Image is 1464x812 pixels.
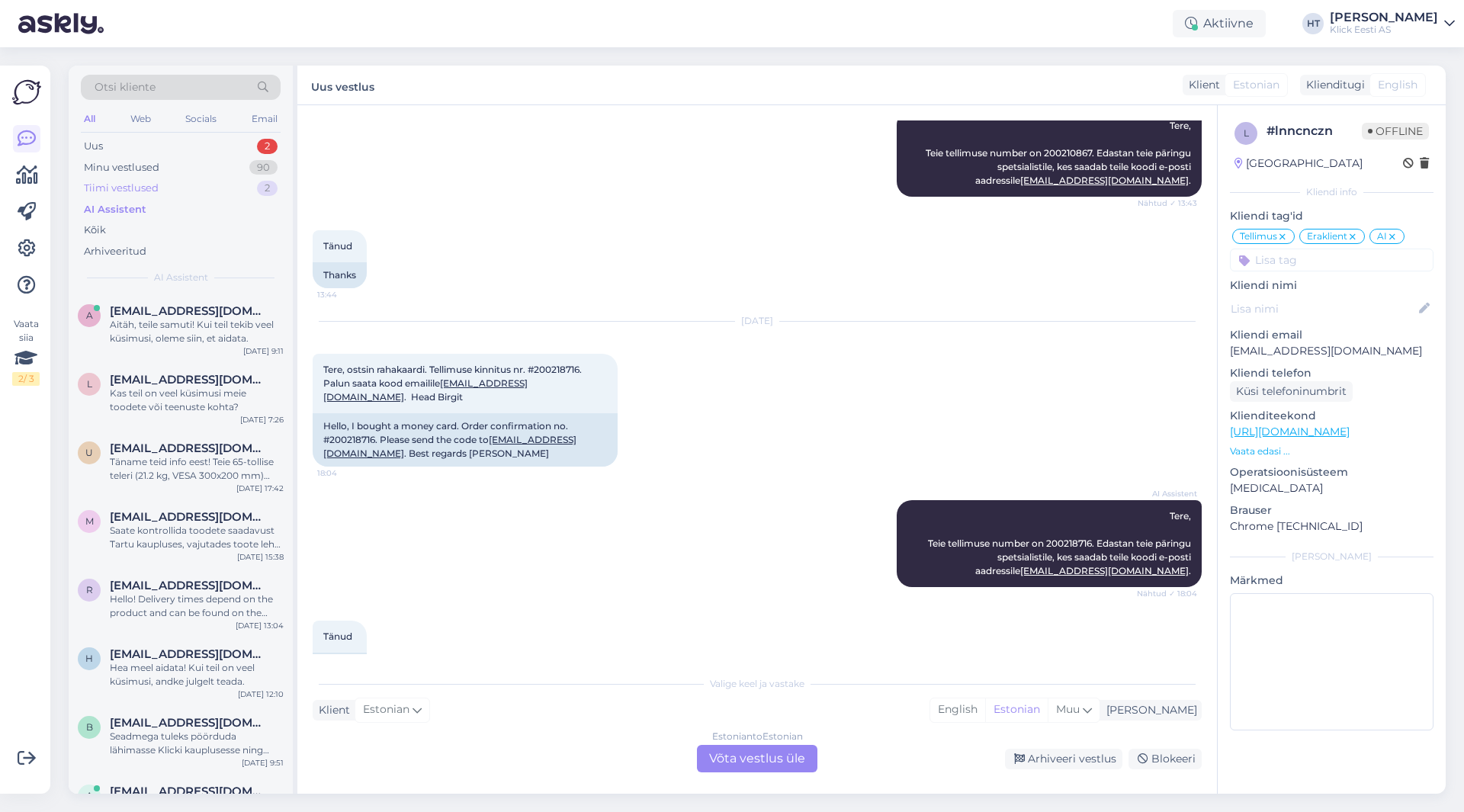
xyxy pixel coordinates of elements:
[110,524,284,551] div: Saate kontrollida toodete saadavust Tartu kaupluses, vajutades toote lehel "Saadavus poodides" nu...
[1138,197,1197,209] span: Nähtud ✓ 13:43
[242,757,284,769] div: [DATE] 9:51
[1302,13,1324,34] div: HT
[313,677,1202,691] div: Valige keel ja vastake
[110,592,284,620] div: Hello! Delivery times depend on the product and can be found on the product page under the 'Deliv...
[110,455,284,483] div: Täname teid info eest! Teie 65-tollise teleri (21.2 kg, VESA 300x200 mm) jaoks sobivad näiteks jä...
[110,510,268,524] span: mihkelveske@gmail.com
[84,202,146,217] div: AI Assistent
[323,631,352,642] span: Tänud
[311,75,374,95] label: Uus vestlus
[363,701,409,718] span: Estonian
[110,785,268,798] span: avo@naudi.eu
[84,244,146,259] div: Arhiveeritud
[110,730,284,757] div: Seadmega tuleks pöörduda lähimasse Klicki kauplusesse ning registreerida garantiisse. [PERSON_NAM...
[323,364,584,403] span: Tere, ostsin rahakaardi. Tellimuse kinnitus nr. #200218716. Palun saata kood emailile . Head Birgit
[1378,77,1417,93] span: English
[236,620,284,631] div: [DATE] 13:04
[84,139,103,154] div: Uus
[1267,122,1362,140] div: # lnncnczn
[85,653,93,664] span: h
[1183,77,1220,93] div: Klient
[86,721,93,733] span: b
[243,345,284,357] div: [DATE] 9:11
[1230,518,1433,534] p: Chrome [TECHNICAL_ID]
[1330,11,1438,24] div: [PERSON_NAME]
[1240,232,1277,241] span: Tellimus
[249,109,281,129] div: Email
[1362,123,1429,140] span: Offline
[86,790,93,801] span: a
[1330,11,1455,36] a: [PERSON_NAME]Klick Eesti AS
[110,661,284,688] div: Hea meel aidata! Kui teil on veel küsimusi, andke julgelt teada.
[1377,232,1387,241] span: AI
[1300,77,1365,93] div: Klienditugi
[12,372,40,386] div: 2 / 3
[238,688,284,700] div: [DATE] 12:10
[81,109,98,129] div: All
[1137,588,1197,599] span: Nähtud ✓ 18:04
[926,120,1193,186] span: Tere, Teie tellimuse number on 200210867. Edastan teie päringu spetsialistile, kes saadab teile k...
[1100,702,1197,718] div: [PERSON_NAME]
[697,745,817,772] div: Võta vestlus üle
[110,373,268,387] span: liisusii@14gemail.com
[313,702,350,718] div: Klient
[317,467,374,479] span: 18:04
[313,413,618,467] div: Hello, I bought a money card. Order confirmation no. #200218716. Please send the code to . Best r...
[249,160,278,175] div: 90
[240,414,284,425] div: [DATE] 7:26
[1231,300,1416,317] input: Lisa nimi
[154,271,208,284] span: AI Assistent
[110,579,268,592] span: rockvin4@gmail.com
[257,139,278,154] div: 2
[313,653,367,679] div: Thanks
[1173,10,1266,37] div: Aktiivne
[323,240,352,252] span: Tänud
[110,318,284,345] div: Aitäh, teile samuti! Kui teil tekib veel küsimusi, oleme siin, et aidata.
[1140,488,1197,499] span: AI Assistent
[1230,343,1433,359] p: [EMAIL_ADDRESS][DOMAIN_NAME]
[87,378,92,390] span: l
[985,698,1048,721] div: Estonian
[1230,208,1433,224] p: Kliendi tag'id
[1230,425,1350,438] a: [URL][DOMAIN_NAME]
[1233,77,1279,93] span: Estonian
[712,730,803,743] div: Estonian to Estonian
[110,716,268,730] span: brigitta.audla@mail.ee
[110,647,268,661] span: henrikiivit@gmail.com
[1230,278,1433,294] p: Kliendi nimi
[236,483,284,494] div: [DATE] 17:42
[182,109,220,129] div: Socials
[1330,24,1438,36] div: Klick Eesti AS
[1230,550,1433,563] div: [PERSON_NAME]
[86,584,93,595] span: r
[84,160,159,175] div: Minu vestlused
[84,223,106,238] div: Kõik
[1230,408,1433,424] p: Klienditeekond
[928,510,1193,576] span: Tere, Teie tellimuse number on 200218716. Edastan teie päringu spetsialistile, kes saadab teile k...
[110,441,268,455] span: urmas.saron@gmail.com
[237,551,284,563] div: [DATE] 15:38
[1056,702,1080,716] span: Muu
[110,387,284,414] div: Kas teil on veel küsimusi meie toodete või teenuste kohta?
[85,515,94,527] span: m
[110,304,268,318] span: alannabel@gmail.com
[1307,232,1347,241] span: Eraklient
[95,79,156,95] span: Otsi kliente
[1230,464,1433,480] p: Operatsioonisüsteem
[1020,175,1189,186] a: [EMAIL_ADDRESS][DOMAIN_NAME]
[1128,749,1202,769] div: Blokeeri
[1230,445,1433,458] p: Vaata edasi ...
[1230,185,1433,199] div: Kliendi info
[85,447,93,458] span: u
[1230,573,1433,589] p: Märkmed
[127,109,154,129] div: Web
[1234,156,1363,172] div: [GEOGRAPHIC_DATA]
[84,181,159,196] div: Tiimi vestlused
[1005,749,1122,769] div: Arhiveeri vestlus
[12,317,40,386] div: Vaata siia
[12,78,41,107] img: Askly Logo
[1230,502,1433,518] p: Brauser
[1244,127,1249,139] span: l
[930,698,985,721] div: English
[1230,327,1433,343] p: Kliendi email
